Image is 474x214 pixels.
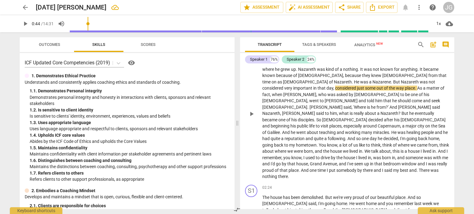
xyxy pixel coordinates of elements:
[345,136,347,141] span: .
[30,107,230,113] div: 1. 2. Is sensitive to client identity
[262,92,270,97] span: fact
[324,136,328,141] span: a
[327,92,336,97] span: was
[420,79,429,84] span: was
[438,123,445,128] span: Sea
[297,123,309,128] span: public
[359,98,367,103] span: and
[406,130,421,135] span: healing
[339,143,343,147] span: a
[262,73,276,78] span: known
[22,4,29,11] span: arrow_back
[396,86,405,91] span: way
[427,2,438,13] a: Help
[304,149,313,154] span: born
[354,92,400,97] span: [DEMOGRAPHIC_DATA]
[272,79,277,84] span: on
[383,98,392,103] span: that
[278,117,286,122] span: one
[293,73,298,78] span: of
[31,73,96,79] p: 1. Demonstrates Ethical Practice
[262,98,307,103] span: [DEMOGRAPHIC_DATA]
[30,88,230,94] div: 1. 1. Demonstrates Personal integrity
[441,40,451,50] button: Show/Hide comments
[316,117,322,122] span: So
[446,20,453,27] span: cloud_download
[262,67,275,72] span: where
[309,123,316,128] span: life
[283,92,316,97] span: [PERSON_NAME]
[362,136,370,141] span: one
[401,117,446,122] span: [DEMOGRAPHIC_DATA]
[321,123,329,128] span: visit
[342,123,343,128] span: ,
[318,92,327,97] span: who
[32,21,40,26] span: 0:44
[316,111,325,116] span: said
[439,73,447,78] span: that
[343,123,363,128] span: especially
[348,143,353,147] span: of
[233,206,241,213] span: compare_arrows
[319,143,327,147] span: You
[438,143,439,147] span: ,
[443,2,454,13] div: JG
[310,105,343,110] span: [PERSON_NAME]
[401,67,418,72] span: anything
[398,143,410,147] span: where
[291,67,296,72] span: up
[362,73,371,78] span: they
[420,67,423,72] span: It
[296,130,307,135] span: went
[313,86,318,91] span: in
[287,56,304,63] div: Speaker 2
[421,130,435,135] span: people
[296,143,317,147] span: hometown
[330,149,343,154] span: house
[435,130,443,135] span: and
[360,67,364,72] span: It
[298,67,317,72] span: Nazareth
[343,67,358,72] span: nothing
[41,21,54,26] span: / 14:31
[270,92,272,97] span: ,
[307,130,319,135] span: about
[410,143,417,147] span: we
[360,79,369,84] span: was
[369,4,395,11] span: Export
[284,143,289,147] span: to
[262,79,272,84] span: time
[423,67,439,72] span: became
[389,130,391,135] span: .
[356,136,362,141] span: so
[262,111,280,116] span: Nazareth
[376,42,383,45] span: New
[439,143,449,147] span: think
[354,111,365,116] span: really
[429,79,435,84] span: not
[375,98,383,103] span: him
[30,119,230,126] div: 1. 3. Uses appropriate language
[286,117,291,122] span: of
[20,18,31,29] button: Play
[335,86,357,91] span: considered
[373,67,380,72] span: not
[307,98,309,103] span: ,
[39,42,60,47] span: Outcomes
[400,136,406,141] span: I'm
[388,105,389,110] span: '
[306,136,314,141] span: and
[357,86,365,91] span: just
[391,79,393,84] span: .
[243,4,251,11] span: star
[30,126,230,132] p: Uses language appropriate and respectful to clients, sponsors and relevant stakeholders
[371,73,382,78] span: knew
[262,130,267,135] span: of
[354,42,383,47] span: Analytics
[406,136,418,141] span: going
[353,143,359,147] span: us
[247,109,256,119] button: Play
[389,105,398,110] span: And
[276,73,293,78] span: because
[418,136,428,141] span: back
